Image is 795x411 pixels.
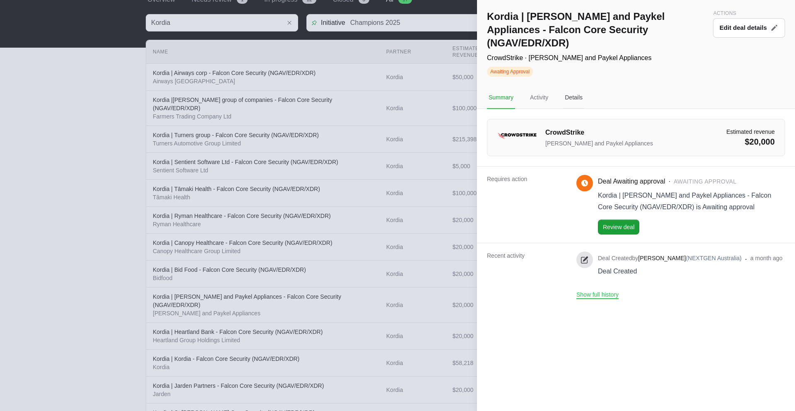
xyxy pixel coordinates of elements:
[598,255,632,261] span: Deal Created
[598,176,785,186] p: ·
[745,253,747,277] span: ·
[598,266,742,277] div: Deal Created
[487,251,566,299] dt: Recent activity
[713,10,785,77] div: Deal actions
[726,128,775,136] dt: Estimated revenue
[750,255,783,261] time: a month ago
[528,87,550,109] div: Activity
[545,139,653,147] p: [PERSON_NAME] and Paykel Appliances
[576,291,619,299] button: Show full history
[713,18,785,38] button: Edit deal details
[576,251,783,290] ul: Activity history timeline
[598,220,639,235] button: Review deal
[686,255,742,261] span: (NEXTGEN Australia)
[497,128,537,144] img: CrowdStrike
[598,176,665,186] span: Deal Awaiting approval
[713,10,785,17] p: Actions
[563,87,584,109] div: Details
[487,87,515,109] div: Summary
[487,175,566,235] dt: Requires action
[487,10,710,50] h1: Kordia | [PERSON_NAME] and Paykel Appliances - Falcon Core Security (NGAV/EDR/XDR)
[603,222,634,232] span: Review deal
[598,254,742,262] p: by
[545,128,653,138] h1: CrowdStrike
[726,136,775,147] dd: $20,000
[674,177,737,186] span: Awaiting Approval
[477,87,795,109] nav: Tabs
[638,255,742,261] a: [PERSON_NAME](NEXTGEN Australia)
[487,53,710,63] p: CrowdStrike · [PERSON_NAME] and Paykel Appliances
[598,190,785,213] div: Kordia | [PERSON_NAME] and Paykel Appliances - Falcon Core Security (NGAV/EDR/XDR) is Awaiting ap...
